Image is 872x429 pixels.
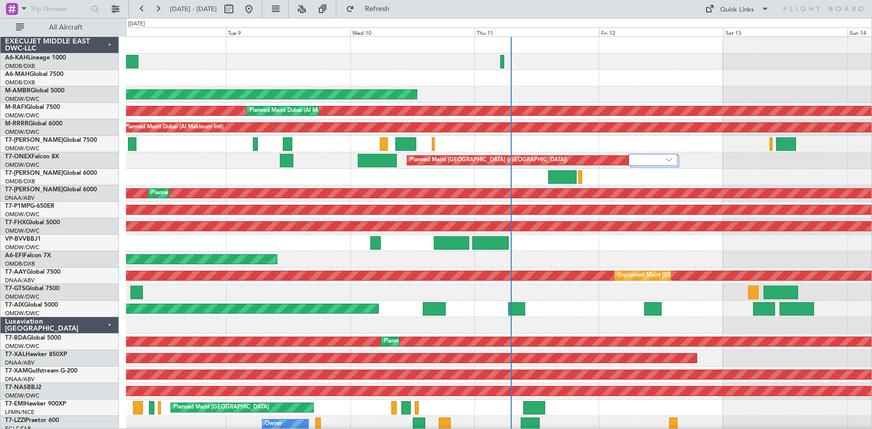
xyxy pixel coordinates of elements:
a: VP-BVVBBJ1 [5,236,41,242]
span: T7-AIX [5,302,24,308]
a: DNAA/ABV [5,376,34,383]
div: Fri 12 [599,27,724,36]
div: Thu 11 [475,27,599,36]
a: OMDW/DWC [5,293,39,301]
a: OMDW/DWC [5,95,39,103]
a: OMDW/DWC [5,227,39,235]
div: Planned Maint Dubai (Al Maktoum Intl) [125,120,223,135]
a: T7-ONEXFalcon 8X [5,154,59,160]
span: T7-ONEX [5,154,31,160]
a: T7-GTSGlobal 7500 [5,286,59,292]
a: OMDW/DWC [5,145,39,152]
span: A6-KAH [5,55,28,61]
a: LFMN/NCE [5,409,34,416]
span: A6-MAH [5,71,29,77]
a: A6-EFIFalcon 7X [5,253,51,259]
span: All Aircraft [26,24,105,31]
span: T7-GTS [5,286,25,292]
span: T7-FHX [5,220,26,226]
span: T7-[PERSON_NAME] [5,137,63,143]
a: T7-AIXGlobal 5000 [5,302,58,308]
a: T7-NASBBJ2 [5,385,41,391]
a: T7-FHXGlobal 5000 [5,220,60,226]
a: OMDW/DWC [5,161,39,169]
span: T7-XAM [5,368,28,374]
a: M-RRRRGlobal 6000 [5,121,62,127]
a: OMDW/DWC [5,211,39,218]
div: Wed 10 [350,27,475,36]
a: OMDW/DWC [5,310,39,317]
img: arrow-gray.svg [666,158,672,162]
a: T7-[PERSON_NAME]Global 7500 [5,137,97,143]
a: A6-MAHGlobal 7500 [5,71,63,77]
a: M-RAFIGlobal 7500 [5,104,60,110]
a: T7-LZZIPraetor 600 [5,418,59,424]
div: [DATE] [128,20,145,28]
span: M-RAFI [5,104,26,110]
a: T7-XAMGulfstream G-200 [5,368,77,374]
span: M-AMBR [5,88,30,94]
span: T7-P1MP [5,203,30,209]
div: Mon 8 [101,27,226,36]
span: T7-NAS [5,385,27,391]
div: Quick Links [720,5,754,15]
a: T7-AAYGlobal 7500 [5,269,60,275]
span: VP-BVV [5,236,26,242]
div: Planned Maint [GEOGRAPHIC_DATA] ([GEOGRAPHIC_DATA]) [410,153,567,168]
span: T7-AAY [5,269,26,275]
a: T7-[PERSON_NAME]Global 6000 [5,187,97,193]
a: T7-XALHawker 850XP [5,352,67,358]
input: Trip Number [30,1,88,16]
button: Refresh [341,1,401,17]
div: Unplanned Maint [GEOGRAPHIC_DATA] (Al Maktoum Intl) [617,268,765,283]
span: T7-[PERSON_NAME] [5,187,63,193]
a: OMDB/DXB [5,79,35,86]
a: T7-BDAGlobal 5000 [5,335,61,341]
a: T7-EMIHawker 900XP [5,401,66,407]
span: T7-XAL [5,352,25,358]
a: OMDB/DXB [5,178,35,185]
div: Sat 13 [724,27,848,36]
span: T7-[PERSON_NAME] [5,170,63,176]
div: Planned Maint Dubai (Al Maktoum Intl) [249,103,348,118]
span: Refresh [356,5,398,12]
a: OMDW/DWC [5,392,39,400]
a: DNAA/ABV [5,194,34,202]
a: A6-KAHLineage 1000 [5,55,66,61]
a: OMDW/DWC [5,112,39,119]
a: DNAA/ABV [5,359,34,367]
a: OMDW/DWC [5,128,39,136]
span: T7-EMI [5,401,24,407]
div: Planned Maint Dubai (Al Maktoum Intl) [384,334,482,349]
span: [DATE] - [DATE] [170,4,217,13]
button: Quick Links [700,1,774,17]
a: DNAA/ABV [5,277,34,284]
a: M-AMBRGlobal 5000 [5,88,64,94]
a: OMDW/DWC [5,244,39,251]
div: Planned Maint Dubai (Al Maktoum Intl) [151,186,249,201]
span: T7-BDA [5,335,27,341]
button: All Aircraft [11,19,108,35]
span: M-RRRR [5,121,28,127]
a: OMDW/DWC [5,343,39,350]
a: OMDB/DXB [5,62,35,70]
a: T7-P1MPG-650ER [5,203,54,209]
span: T7-LZZI [5,418,25,424]
a: T7-[PERSON_NAME]Global 6000 [5,170,97,176]
span: A6-EFI [5,253,23,259]
a: OMDB/DXB [5,260,35,268]
div: Tue 9 [226,27,350,36]
div: Planned Maint [GEOGRAPHIC_DATA] [173,400,269,415]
